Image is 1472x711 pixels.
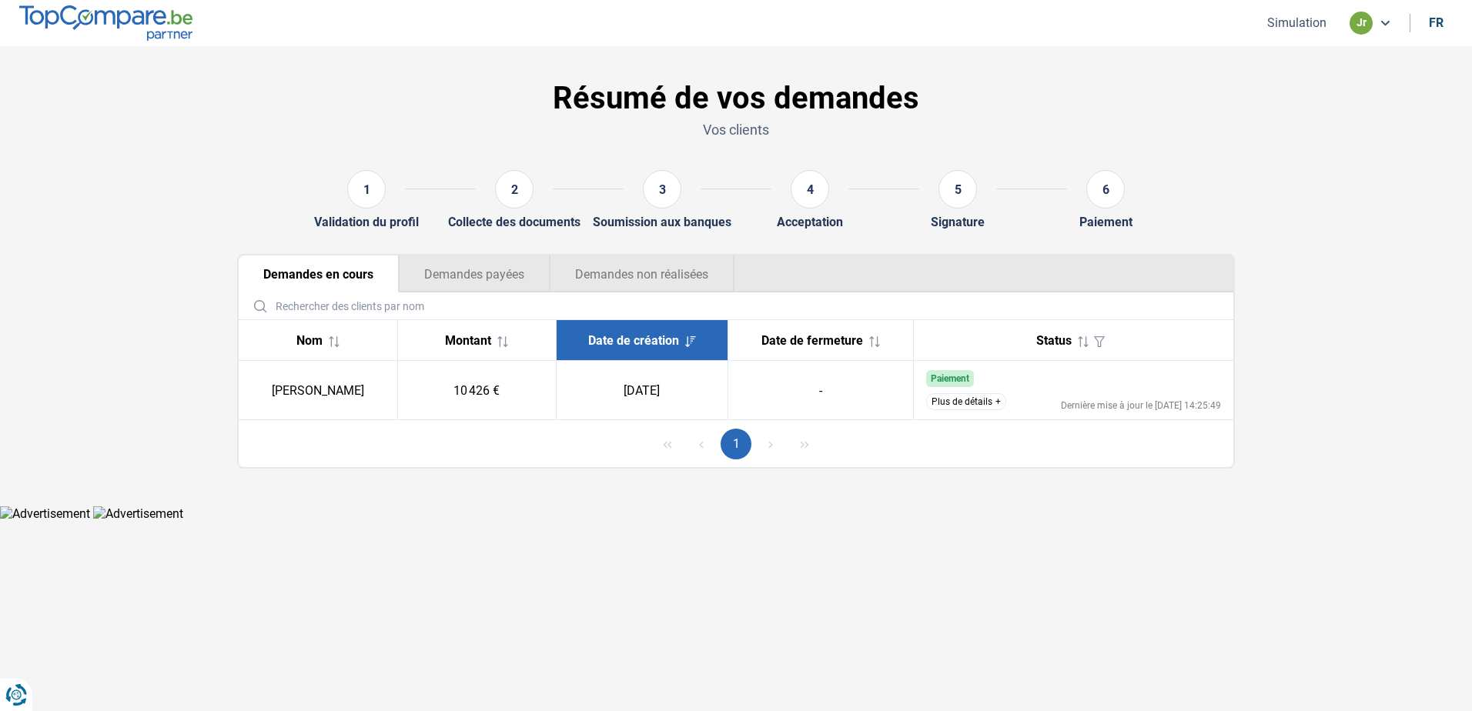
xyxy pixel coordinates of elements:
div: Validation du profil [314,215,419,229]
button: Plus de détails [926,393,1006,410]
button: Simulation [1263,15,1331,31]
button: First Page [652,429,683,459]
img: TopCompare.be [19,5,192,40]
td: [PERSON_NAME] [239,361,397,420]
button: Last Page [789,429,820,459]
span: Montant [445,333,491,348]
div: fr [1429,15,1444,30]
span: Paiement [931,373,969,384]
button: Previous Page [686,429,717,459]
td: 10 426 € [397,361,556,420]
div: Soumission aux banques [593,215,731,229]
div: 2 [495,170,534,209]
div: Paiement [1079,215,1132,229]
div: 5 [938,170,977,209]
div: 4 [791,170,829,209]
span: Status [1036,333,1072,348]
span: Date de fermeture [761,333,863,348]
button: Demandes payées [399,255,550,292]
div: 1 [347,170,386,209]
p: Vos clients [237,120,1235,139]
div: Signature [931,215,985,229]
div: jr [1350,12,1373,35]
button: Demandes en cours [239,255,399,292]
div: Acceptation [777,215,843,229]
div: 3 [643,170,681,209]
button: Demandes non réalisées [550,255,734,292]
td: [DATE] [556,361,728,420]
input: Rechercher des clients par nom [245,292,1227,319]
div: 6 [1086,170,1125,209]
span: Date de création [588,333,679,348]
button: Page 1 [721,429,751,459]
button: Next Page [755,429,786,459]
span: Nom [296,333,323,348]
td: - [728,361,913,420]
div: Dernière mise à jour le [DATE] 14:25:49 [1061,401,1221,410]
img: Advertisement [93,506,183,521]
div: Collecte des documents [448,215,580,229]
h1: Résumé de vos demandes [237,80,1235,117]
